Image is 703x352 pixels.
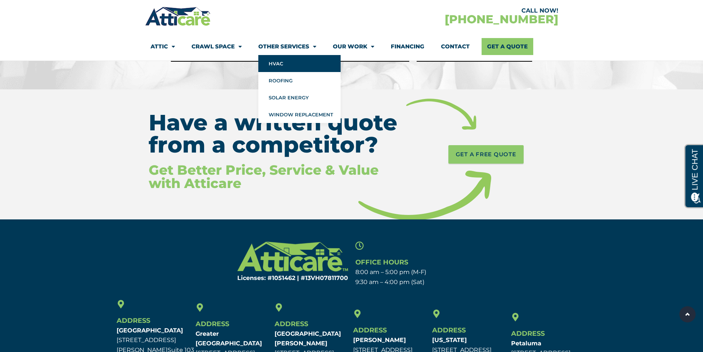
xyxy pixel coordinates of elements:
a: Other Services [258,38,316,55]
b: [US_STATE] [432,336,467,344]
span: GET A FREE QUOTE [456,149,516,160]
b: Petaluma [511,340,541,347]
span: Office Hours [355,258,408,266]
a: HVAC [258,55,341,72]
a: Window Replacement [258,106,341,123]
span: Address [353,326,387,334]
a: Crawl Space [192,38,242,55]
span: Address [117,317,150,325]
p: 8:00 am – 5:00 pm (M-F) 9:30 am – 4:00 pm (Sat) [355,267,488,287]
span: Address [432,326,466,334]
span: Address [511,329,545,338]
b: [GEOGRAPHIC_DATA] [117,327,183,334]
h3: Have a written quote from a competitor? [149,112,410,156]
h6: Licenses: #1051462 | #13VH078117​00 [216,275,348,281]
h3: Get Better Price, Service & Value with Atticare [149,163,410,190]
a: Solar Energy [258,89,341,106]
iframe: Chat Invitation [4,274,122,330]
span: Address [196,320,229,328]
ul: Other Services [258,55,341,123]
b: [PERSON_NAME] [353,336,406,344]
span: Opens a chat window [18,6,59,15]
a: Contact [441,38,470,55]
b: Greater [GEOGRAPHIC_DATA] [196,330,262,347]
span: Address [275,320,308,328]
div: CALL NOW! [352,8,558,14]
a: Get A Quote [482,38,533,55]
a: Financing [391,38,424,55]
b: [GEOGRAPHIC_DATA][PERSON_NAME] [275,330,341,347]
nav: Menu [151,38,553,55]
a: Roofing [258,72,341,89]
a: GET A FREE QUOTE [448,145,524,164]
a: Our Work [333,38,374,55]
a: Attic [151,38,175,55]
